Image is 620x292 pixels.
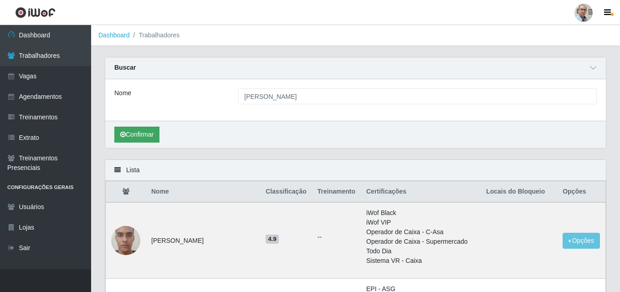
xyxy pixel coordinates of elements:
div: Lista [105,160,606,181]
img: 1737053662969.jpeg [111,215,140,266]
input: Digite o Nome... [238,88,597,104]
li: iWof VIP [366,218,475,227]
strong: Buscar [114,64,136,71]
th: Classificação [260,181,312,203]
button: Confirmar [114,127,159,143]
ul: -- [318,232,355,242]
td: [PERSON_NAME] [146,202,260,279]
li: iWof Black [366,208,475,218]
th: Nome [146,181,260,203]
li: Operador de Caixa - Supermercado Todo Dia [366,237,475,256]
th: Certificações [361,181,481,203]
span: 4.9 [266,235,279,244]
li: Trabalhadores [130,31,180,40]
label: Nome [114,88,131,98]
a: Dashboard [98,31,130,39]
li: Operador de Caixa - C-Asa [366,227,475,237]
img: CoreUI Logo [15,7,56,18]
button: Opções [563,233,600,249]
nav: breadcrumb [91,25,620,46]
th: Locais do Bloqueio [481,181,557,203]
li: Sistema VR - Caixa [366,256,475,266]
th: Treinamento [312,181,361,203]
th: Opções [557,181,605,203]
